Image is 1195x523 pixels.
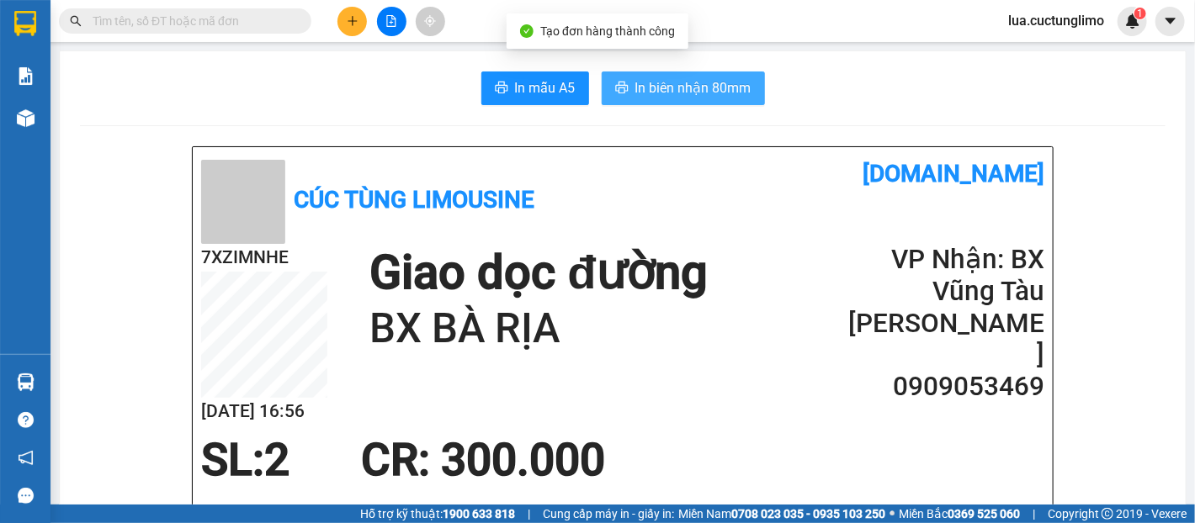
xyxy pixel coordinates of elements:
button: printerIn mẫu A5 [481,71,589,105]
button: printerIn biên nhận 80mm [602,71,765,105]
li: VP VP [GEOGRAPHIC_DATA] xe Limousine [8,91,116,146]
span: In biên nhận 80mm [635,77,752,98]
span: Miền Nam [678,505,885,523]
span: file-add [385,15,397,27]
span: 2 [264,434,289,486]
span: notification [18,450,34,466]
h2: 0909053469 [842,371,1044,403]
span: printer [615,81,629,97]
h2: 7XZIMNHE [201,244,327,272]
span: SL: [201,434,264,486]
span: search [70,15,82,27]
img: warehouse-icon [17,109,35,127]
strong: 1900 633 818 [443,507,515,520]
h1: BX BÀ RỊA [369,302,708,356]
span: Tạo đơn hàng thành công [540,24,675,38]
button: file-add [377,7,406,36]
h2: [PERSON_NAME] [842,308,1044,372]
h1: Giao dọc đường [369,244,708,302]
button: aim [416,7,445,36]
b: Cúc Tùng Limousine [294,186,534,214]
li: VP BX Cần Thơ [116,91,224,109]
span: message [18,488,34,504]
span: aim [424,15,436,27]
span: In mẫu A5 [515,77,576,98]
span: lua.cuctunglimo [995,10,1118,31]
h2: VP Nhận: BX Vũng Tàu [842,244,1044,308]
img: warehouse-icon [17,373,35,391]
span: | [1033,505,1035,523]
strong: 0708 023 035 - 0935 103 250 [731,507,885,520]
span: plus [347,15,358,27]
span: printer [495,81,508,97]
span: caret-down [1163,13,1178,29]
span: ⚪️ [890,510,895,517]
img: icon-new-feature [1125,13,1140,29]
button: plus [337,7,367,36]
b: [DOMAIN_NAME] [863,160,1044,188]
span: copyright [1102,508,1113,520]
input: Tìm tên, số ĐT hoặc mã đơn [93,12,291,30]
span: | [528,505,530,523]
strong: 0369 525 060 [948,507,1020,520]
button: caret-down [1155,7,1185,36]
img: solution-icon [17,67,35,85]
span: check-circle [520,24,534,38]
span: Miền Bắc [899,505,1020,523]
img: logo-vxr [14,11,36,36]
span: CR : 300.000 [361,434,605,486]
sup: 1 [1134,8,1146,19]
li: Cúc Tùng Limousine [8,8,244,71]
span: question-circle [18,412,34,428]
span: Cung cấp máy in - giấy in: [543,505,674,523]
h2: [DATE] 16:56 [201,398,327,425]
span: Hỗ trợ kỹ thuật: [360,505,515,523]
span: 1 [1137,8,1143,19]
